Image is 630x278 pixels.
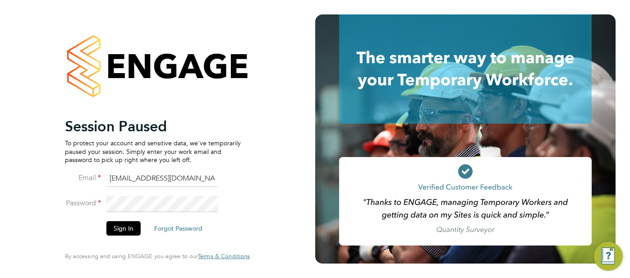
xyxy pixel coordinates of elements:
[65,199,101,208] label: Password
[106,171,218,187] input: Enter your work email...
[147,221,210,236] button: Forgot Password
[65,252,250,260] span: By accessing and using ENGAGE you agree to our
[65,139,241,164] p: To protect your account and sensitive data, we've temporarily paused your session. Simply enter y...
[594,242,623,271] button: Engage Resource Center
[198,253,250,260] a: Terms & Conditions
[65,173,101,183] label: Email
[106,221,141,236] button: Sign In
[65,117,241,135] h2: Session Paused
